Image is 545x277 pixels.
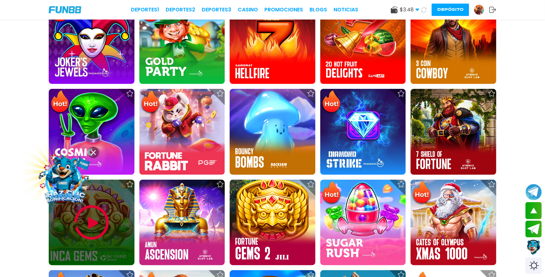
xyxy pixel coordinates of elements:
a: Deportes3 [202,6,231,14]
img: Company Logo [49,6,81,13]
img: Play Game [72,203,111,242]
img: Cosmic Cash [49,89,134,175]
img: Bouncy Bombs 96% [230,89,315,175]
button: Join telegram [526,221,542,238]
button: Depósito [432,4,469,16]
img: Hot [321,180,342,206]
img: Diamond Strike [320,89,406,175]
img: Hot [411,180,432,206]
img: Fortune Rabbit [139,89,225,175]
button: Join telegram channel [526,184,542,201]
span: $ 3.48 [400,6,419,14]
a: NOTICIAS [334,6,358,14]
a: BLOGS [310,6,327,14]
button: Contact customer service [526,239,542,256]
img: Avatar [474,5,484,15]
img: Gates of Olympus Xmas 1000 [411,180,496,266]
a: Deportes2 [166,6,195,14]
img: 7 Shields of Fortune [411,89,496,175]
img: Image Link [34,148,95,210]
img: Hot [49,90,70,115]
img: Fortune Gems 2 [230,180,315,266]
a: Deportes1 [131,6,159,14]
a: CASINO [238,6,258,14]
div: Switch theme [526,257,542,274]
a: Promociones [264,6,303,14]
img: Amun Ascension [139,180,225,266]
img: Hot [140,90,161,115]
a: Avatar [474,5,489,15]
button: scroll up [526,202,542,219]
img: Hot [321,90,342,115]
img: Sugar Rush [320,180,406,266]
